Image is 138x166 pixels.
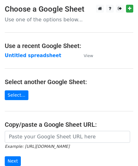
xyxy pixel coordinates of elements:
input: Paste your Google Sheet URL here [5,131,130,143]
a: Select... [5,90,28,100]
h4: Use a recent Google Sheet: [5,42,133,50]
h4: Copy/paste a Google Sheet URL: [5,121,133,128]
small: Example: [URL][DOMAIN_NAME] [5,144,69,149]
small: View [84,53,93,58]
h3: Choose a Google Sheet [5,5,133,14]
a: View [77,53,93,58]
input: Next [5,156,21,166]
p: Use one of the options below... [5,16,133,23]
h4: Select another Google Sheet: [5,78,133,86]
a: Untitled spreadsheet [5,53,61,58]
